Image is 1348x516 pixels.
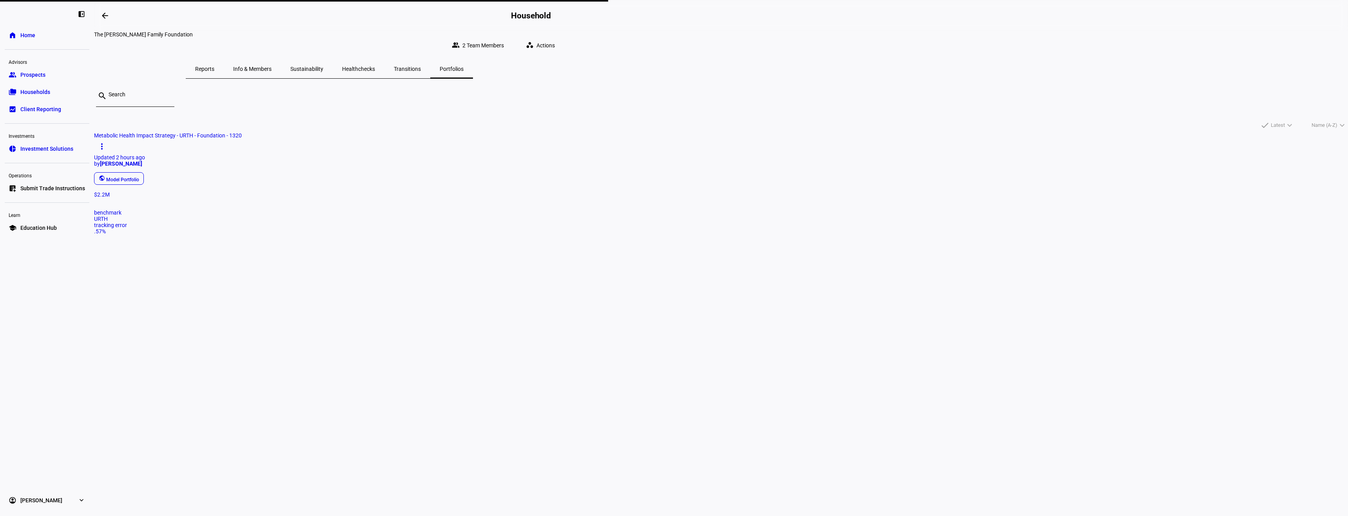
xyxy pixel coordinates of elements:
[20,224,57,232] span: Education Hub
[109,91,168,97] input: Search
[100,161,142,167] b: [PERSON_NAME]
[513,38,564,53] eth-quick-actions: Actions
[9,224,16,232] eth-mat-symbol: school
[20,88,50,96] span: Households
[5,84,89,100] a: folder_copyHouseholds
[1260,121,1270,130] mat-icon: done
[195,66,214,72] span: Reports
[1271,121,1285,130] span: Latest
[9,145,16,153] eth-mat-symbol: pie_chart
[233,66,272,72] span: Info & Members
[9,105,16,113] eth-mat-symbol: bid_landscape
[94,132,1348,235] a: Metabolic Health Impact Strategy - URTH - Foundation - 1320Updated 2 hours agoby[PERSON_NAME]$2.2...
[511,11,551,20] h2: Household
[78,10,85,18] eth-mat-symbol: left_panel_close
[94,216,108,222] span: URTH
[94,132,242,139] span: Metabolic Health Impact Strategy - URTH - Foundation - 1320
[94,191,1348,198] div: $2.2M
[452,41,460,49] mat-icon: group
[20,184,85,192] span: Submit Trade Instructions
[9,184,16,192] eth-mat-symbol: list_alt_add
[9,88,16,96] eth-mat-symbol: folder_copy
[440,66,464,72] span: Portfolios
[5,170,89,180] div: Operations
[462,38,504,53] span: 2 Team Members
[520,38,564,53] button: Actions
[5,101,89,117] a: bid_landscapeClient Reporting
[94,154,1348,161] div: Updated 2 hours ago
[5,209,89,220] div: Learn
[5,56,89,67] div: Advisors
[342,66,375,72] span: Healthchecks
[20,71,45,79] span: Prospects
[9,31,16,39] eth-mat-symbol: home
[5,67,89,83] a: groupProspects
[5,27,89,43] a: homeHome
[536,38,555,53] span: Actions
[9,496,16,504] eth-mat-symbol: account_circle
[94,228,106,235] span: .57%
[94,161,1348,167] div: by
[20,105,61,113] span: Client Reporting
[100,11,110,20] mat-icon: arrow_backwards
[94,222,127,228] span: tracking error
[5,141,89,157] a: pie_chartInvestment Solutions
[290,66,323,72] span: Sustainability
[20,496,62,504] span: [PERSON_NAME]
[20,145,73,153] span: Investment Solutions
[394,66,421,72] span: Transitions
[1312,121,1337,130] span: Name (A-Z)
[78,496,85,504] eth-mat-symbol: expand_more
[5,130,89,141] div: Investments
[446,38,513,53] button: 2 Team Members
[20,31,35,39] span: Home
[526,41,534,49] mat-icon: workspaces
[97,142,107,151] mat-icon: more_vert
[98,91,107,101] mat-icon: search
[9,71,16,79] eth-mat-symbol: group
[94,31,564,38] div: The Baszucki Family Foundation
[94,209,121,216] span: benchmark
